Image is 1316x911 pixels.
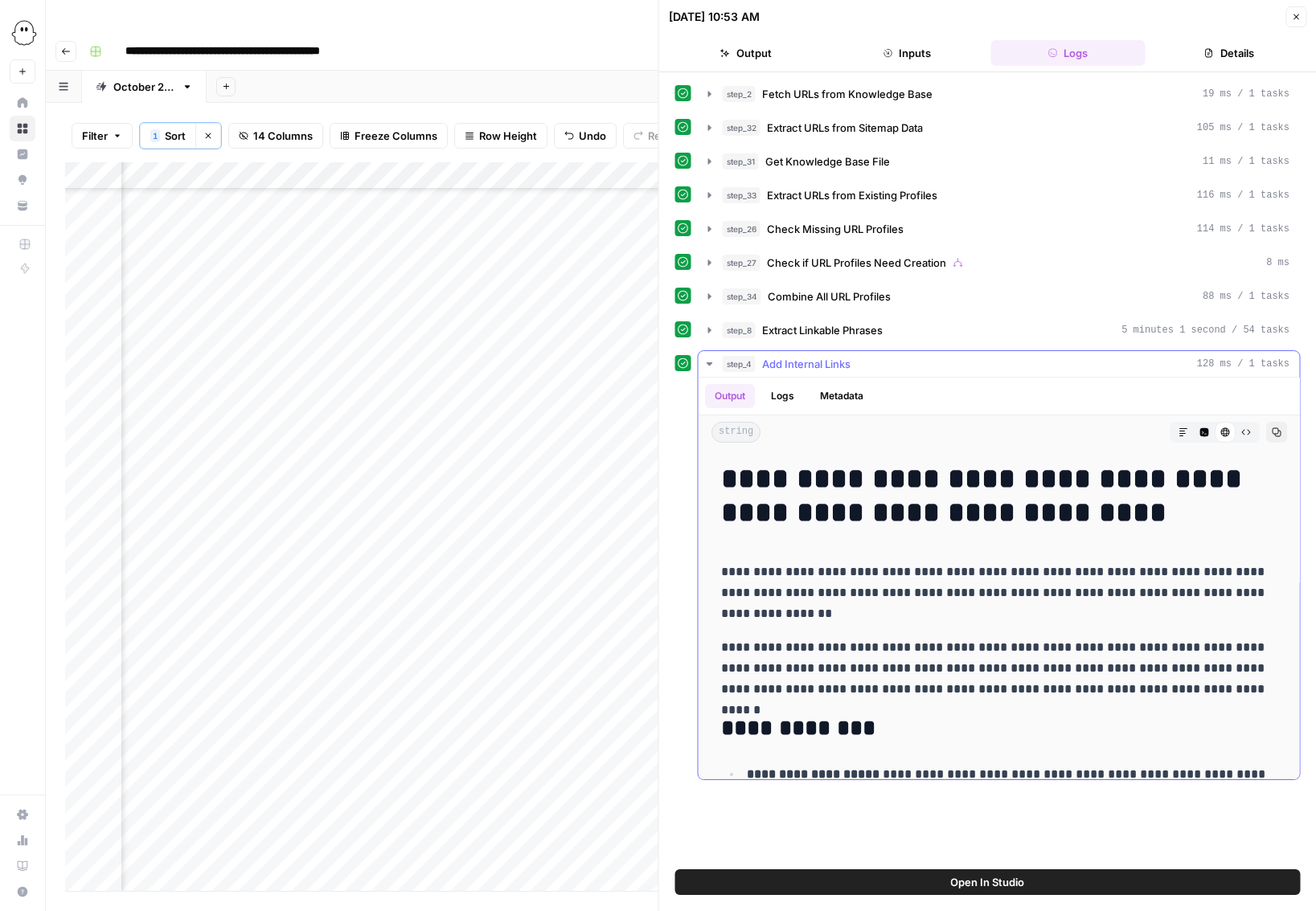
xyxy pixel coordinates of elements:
span: 105 ms / 1 tasks [1197,121,1289,135]
button: 88 ms / 1 tasks [699,284,1300,309]
span: step_34 [723,288,761,304]
a: Home [10,90,35,116]
span: 19 ms / 1 tasks [1203,87,1289,101]
span: Row Height [479,128,537,144]
span: 8 ms [1266,255,1289,270]
button: Redo [623,123,684,149]
button: Output [705,384,755,408]
a: Learning Hub [10,853,35,879]
span: Extract URLs from Sitemap Data [767,120,923,136]
span: Add Internal Links [762,356,851,372]
div: 1 [150,129,160,142]
span: Fetch URLs from Knowledge Base [762,86,933,102]
span: 88 ms / 1 tasks [1203,289,1289,304]
span: Freeze Columns [355,128,437,144]
span: 11 ms / 1 tasks [1203,154,1289,169]
button: 8 ms [699,250,1300,276]
span: 1 [153,129,158,142]
span: 128 ms / 1 tasks [1197,357,1289,371]
span: Check if URL Profiles Need Creation [767,255,946,271]
span: step_27 [723,255,760,271]
button: 105 ms / 1 tasks [699,115,1300,141]
button: Workspace: PhantomBuster [10,13,35,53]
button: Freeze Columns [330,123,448,149]
span: step_4 [723,356,756,372]
button: Filter [72,123,133,149]
a: Usage [10,827,35,853]
a: Your Data [10,193,35,219]
button: Inputs [830,40,984,66]
a: [DATE] edits [82,71,207,103]
div: 128 ms / 1 tasks [699,378,1300,779]
button: 11 ms / 1 tasks [699,149,1300,174]
span: Extract URLs from Existing Profiles [767,187,937,203]
span: 14 Columns [253,128,313,144]
button: Open In Studio [675,869,1301,895]
button: Details [1152,40,1306,66]
span: Filter [82,128,108,144]
a: Settings [10,802,35,827]
button: 1Sort [140,123,195,149]
span: Combine All URL Profiles [768,288,891,304]
span: 5 minutes 1 second / 54 tasks [1121,323,1289,337]
span: step_26 [723,221,760,237]
button: 114 ms / 1 tasks [699,216,1300,242]
button: 19 ms / 1 tasks [699,81,1300,107]
button: Logs [761,384,804,408]
span: 116 ms / 1 tasks [1197,188,1289,202]
span: Open In Studio [950,874,1024,890]
span: Redo [648,128,674,144]
a: Insights [10,141,35,167]
button: 5 minutes 1 second / 54 tasks [699,317,1300,343]
button: Row Height [454,123,547,149]
button: Output [669,40,823,66]
button: Undo [554,123,617,149]
button: 128 ms / 1 tasks [699,351,1300,377]
a: Browse [10,116,35,141]
button: Logs [990,40,1145,66]
span: Get Knowledge Base File [765,153,890,170]
span: step_8 [723,322,756,338]
div: [DATE] edits [113,79,175,95]
div: [DATE] 10:53 AM [669,9,760,25]
button: Help + Support [10,879,35,905]
span: Undo [579,128,606,144]
img: PhantomBuster Logo [10,18,39,47]
span: step_31 [723,153,759,170]
span: 114 ms / 1 tasks [1197,222,1289,236]
span: Check Missing URL Profiles [767,221,904,237]
button: 116 ms / 1 tasks [699,182,1300,208]
span: Extract Linkable Phrases [762,322,883,338]
span: Sort [165,128,186,144]
a: Opportunities [10,167,35,193]
span: string [711,422,760,443]
span: step_33 [723,187,760,203]
button: Metadata [810,384,873,408]
span: step_2 [723,86,756,102]
button: 14 Columns [228,123,323,149]
span: step_32 [723,120,760,136]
